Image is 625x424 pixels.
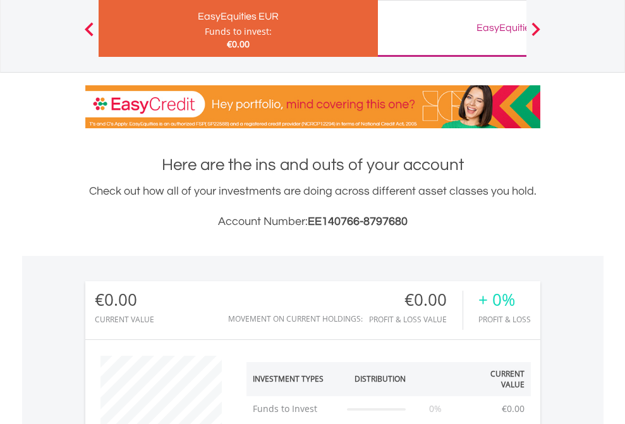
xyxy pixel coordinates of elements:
[85,183,540,231] div: Check out how all of your investments are doing across different asset classes you hold.
[355,373,406,384] div: Distribution
[95,291,154,309] div: €0.00
[228,315,363,323] div: Movement on Current Holdings:
[478,315,531,324] div: Profit & Loss
[95,315,154,324] div: CURRENT VALUE
[246,396,341,421] td: Funds to Invest
[85,154,540,176] h1: Here are the ins and outs of your account
[523,28,549,41] button: Next
[246,362,341,396] th: Investment Types
[412,396,459,421] td: 0%
[308,215,408,227] span: EE140766-8797680
[85,213,540,231] h3: Account Number:
[369,291,463,309] div: €0.00
[369,315,463,324] div: Profit & Loss Value
[85,85,540,128] img: EasyCredit Promotion Banner
[495,396,531,421] td: €0.00
[459,362,531,396] th: Current Value
[478,291,531,309] div: + 0%
[106,8,370,25] div: EasyEquities EUR
[227,38,250,50] span: €0.00
[205,25,272,38] div: Funds to invest:
[76,28,102,41] button: Previous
